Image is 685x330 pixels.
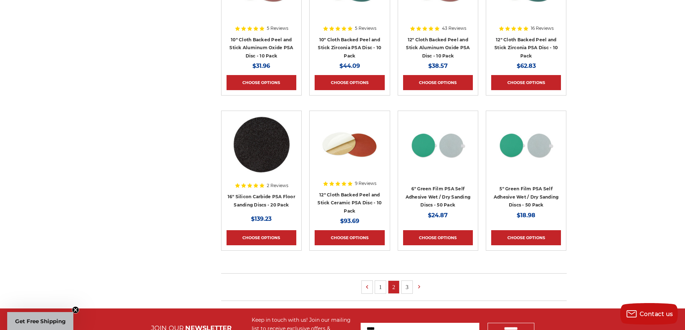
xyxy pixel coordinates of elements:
[491,116,561,186] a: 5-inch 80-grit durable green film PSA disc for grinding and paint removal on coated surfaces
[227,230,296,245] a: Choose Options
[318,192,382,214] a: 12" Cloth Backed Peel and Stick Ceramic PSA Disc - 10 Pack
[340,218,359,224] span: $93.69
[321,116,378,173] img: 8 inch self adhesive sanding disc ceramic
[640,311,673,317] span: Contact us
[428,62,448,69] span: $38.57
[491,230,561,245] a: Choose Options
[7,312,73,330] div: Get Free ShippingClose teaser
[517,212,535,219] span: $18.98
[251,215,271,222] span: $139.23
[388,281,399,293] a: 2
[315,230,384,245] a: Choose Options
[409,116,467,173] img: 6-inch 600-grit green film PSA disc with green polyester film backing for metal grinding and bare...
[72,306,79,313] button: Close teaser
[497,116,555,173] img: 5-inch 80-grit durable green film PSA disc for grinding and paint removal on coated surfaces
[494,37,558,59] a: 12" Cloth Backed Peel and Stick Zirconia PSA Disc - 10 Pack
[233,116,290,173] img: Silicon Carbide 16" PSA Floor Sanding Disc
[375,281,386,293] a: 1
[403,116,473,186] a: 6-inch 600-grit green film PSA disc with green polyester film backing for metal grinding and bare...
[15,318,66,325] span: Get Free Shipping
[227,116,296,186] a: Silicon Carbide 16" PSA Floor Sanding Disc
[402,281,412,293] a: 3
[228,194,295,208] a: 16" Silicon Carbide PSA Floor Sanding Discs - 20 Pack
[494,186,559,208] a: 5" Green Film PSA Self Adhesive Wet / Dry Sanding Discs - 50 Pack
[318,37,381,59] a: 10" Cloth Backed Peel and Stick Zirconia PSA Disc - 10 Pack
[406,37,470,59] a: 12" Cloth Backed Peel and Stick Aluminum Oxide PSA Disc - 10 Pack
[315,116,384,186] a: 8 inch self adhesive sanding disc ceramic
[227,75,296,90] a: Choose Options
[403,75,473,90] a: Choose Options
[267,183,288,188] span: 2 Reviews
[620,303,678,325] button: Contact us
[428,212,448,219] span: $24.87
[229,37,293,59] a: 10" Cloth Backed Peel and Stick Aluminum Oxide PSA Disc - 10 Pack
[339,62,360,69] span: $44.09
[517,62,536,69] span: $62.83
[406,186,471,208] a: 6" Green Film PSA Self Adhesive Wet / Dry Sanding Discs - 50 Pack
[315,75,384,90] a: Choose Options
[252,62,270,69] span: $31.96
[403,230,473,245] a: Choose Options
[491,75,561,90] a: Choose Options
